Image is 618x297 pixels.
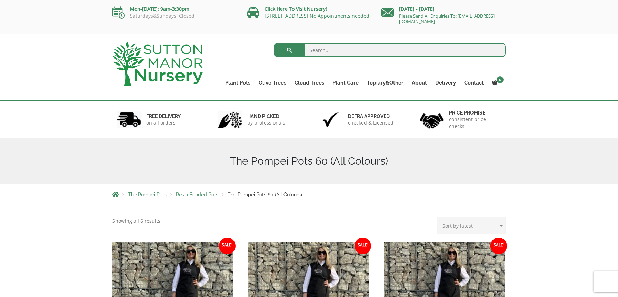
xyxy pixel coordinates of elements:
[355,238,371,254] span: Sale!
[420,109,444,130] img: 4.jpg
[348,113,393,119] h6: Defra approved
[112,155,506,167] h1: The Pompei Pots 60 (All Colours)
[290,78,328,88] a: Cloud Trees
[146,119,181,126] p: on all orders
[488,78,506,88] a: 0
[363,78,408,88] a: Topiary&Other
[490,238,507,254] span: Sale!
[247,119,285,126] p: by professionals
[449,116,501,130] p: consistent price checks
[112,5,237,13] p: Mon-[DATE]: 9am-3:30pm
[408,78,431,88] a: About
[399,13,495,24] a: Please Send All Enquiries To: [EMAIL_ADDRESS][DOMAIN_NAME]
[112,217,160,225] p: Showing all 6 results
[265,12,369,19] a: [STREET_ADDRESS] No Appointments needed
[112,191,506,197] nav: Breadcrumbs
[146,113,181,119] h6: FREE DELIVERY
[460,78,488,88] a: Contact
[319,111,343,128] img: 3.jpg
[348,119,393,126] p: checked & Licensed
[176,192,218,197] a: Resin Bonded Pots
[437,217,506,234] select: Shop order
[274,43,506,57] input: Search...
[265,6,327,12] a: Click Here To Visit Nursery!
[255,78,290,88] a: Olive Trees
[219,238,236,254] span: Sale!
[218,111,242,128] img: 2.jpg
[128,192,167,197] a: The Pompei Pots
[328,78,363,88] a: Plant Care
[117,111,141,128] img: 1.jpg
[431,78,460,88] a: Delivery
[112,13,237,19] p: Saturdays&Sundays: Closed
[228,192,302,197] span: The Pompei Pots 60 (All Colours)
[247,113,285,119] h6: hand picked
[221,78,255,88] a: Plant Pots
[497,76,504,83] span: 0
[449,110,501,116] h6: Price promise
[381,5,506,13] p: [DATE] - [DATE]
[112,41,203,86] img: logo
